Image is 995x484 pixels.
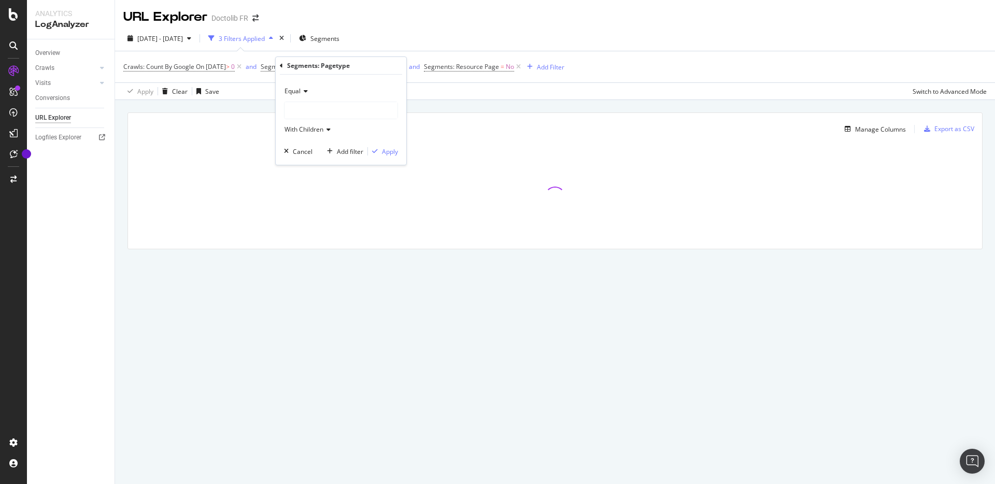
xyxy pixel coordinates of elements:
[382,147,398,156] div: Apply
[368,146,398,156] button: Apply
[35,63,97,74] a: Crawls
[913,87,987,96] div: Switch to Advanced Mode
[35,78,51,89] div: Visits
[506,60,514,74] span: No
[246,62,257,72] button: and
[204,30,277,47] button: 3 Filters Applied
[35,112,71,123] div: URL Explorer
[35,8,106,19] div: Analytics
[287,61,350,70] div: Segments: Pagetype
[123,83,153,99] button: Apply
[310,34,339,43] span: Segments
[337,147,363,156] div: Add filter
[35,48,60,59] div: Overview
[409,62,420,72] button: and
[172,87,188,96] div: Clear
[501,62,504,71] span: =
[22,149,31,159] div: Tooltip anchor
[137,34,183,43] span: [DATE] - [DATE]
[35,93,70,104] div: Conversions
[523,61,564,73] button: Add Filter
[424,62,499,71] span: Segments: Resource Page
[35,19,106,31] div: LogAnalyzer
[285,87,301,95] span: Equal
[211,13,248,23] div: Doctolib FR
[123,62,194,71] span: Crawls: Count By Google
[537,63,564,72] div: Add Filter
[960,449,985,474] div: Open Intercom Messenger
[295,30,344,47] button: Segments
[137,87,153,96] div: Apply
[123,8,207,26] div: URL Explorer
[196,62,226,71] span: On [DATE]
[205,87,219,96] div: Save
[908,83,987,99] button: Switch to Advanced Mode
[934,124,974,133] div: Export as CSV
[35,132,81,143] div: Logfiles Explorer
[855,125,906,134] div: Manage Columns
[35,48,107,59] a: Overview
[323,146,363,156] button: Add filter
[920,121,974,137] button: Export as CSV
[192,83,219,99] button: Save
[277,33,286,44] div: times
[252,15,259,22] div: arrow-right-arrow-left
[123,30,195,47] button: [DATE] - [DATE]
[35,132,107,143] a: Logfiles Explorer
[35,63,54,74] div: Crawls
[280,146,312,156] button: Cancel
[219,34,265,43] div: 3 Filters Applied
[231,60,235,74] span: 0
[35,112,107,123] a: URL Explorer
[35,93,107,104] a: Conversions
[841,123,906,135] button: Manage Columns
[226,62,230,71] span: >
[293,147,312,156] div: Cancel
[35,78,97,89] a: Visits
[261,62,320,71] span: Segments: Pagetype
[158,83,188,99] button: Clear
[285,125,323,134] span: With Children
